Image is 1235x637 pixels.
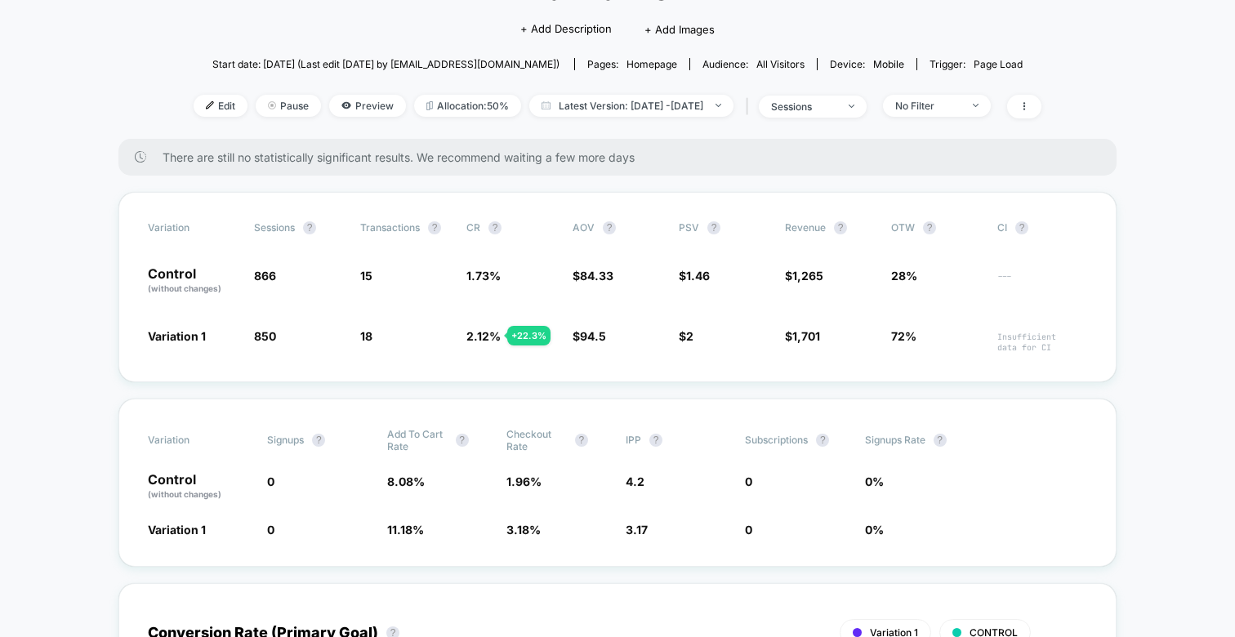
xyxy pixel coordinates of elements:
[785,329,820,343] span: $
[163,150,1084,164] span: There are still no statistically significant results. We recommend waiting a few more days
[466,221,480,234] span: CR
[148,489,221,499] span: (without changes)
[573,269,613,283] span: $
[603,221,616,234] button: ?
[792,269,823,283] span: 1,265
[254,221,295,234] span: Sessions
[414,95,521,117] span: Allocation: 50%
[891,329,916,343] span: 72%
[206,101,214,109] img: edit
[626,474,644,488] span: 4.2
[745,434,808,446] span: Subscriptions
[466,269,501,283] span: 1.73 %
[702,58,805,70] div: Audience:
[756,58,805,70] span: All Visitors
[626,434,641,446] span: IPP
[426,101,433,110] img: rebalance
[267,474,274,488] span: 0
[865,474,884,488] span: 0 %
[148,473,251,501] p: Control
[254,329,276,343] span: 850
[865,523,884,537] span: 0 %
[428,221,441,234] button: ?
[360,221,420,234] span: Transactions
[542,101,551,109] img: calendar
[895,100,961,112] div: No Filter
[529,95,733,117] span: Latest Version: [DATE] - [DATE]
[745,474,752,488] span: 0
[865,434,925,446] span: Signups Rate
[785,269,823,283] span: $
[997,271,1087,295] span: ---
[212,58,560,70] span: Start date: [DATE] (Last edit [DATE] by [EMAIL_ADDRESS][DOMAIN_NAME])
[148,428,238,452] span: Variation
[679,269,710,283] span: $
[644,23,715,36] span: + Add Images
[873,58,904,70] span: mobile
[716,104,721,107] img: end
[997,221,1087,234] span: CI
[891,221,981,234] span: OTW
[267,434,304,446] span: Signups
[194,95,247,117] span: Edit
[520,21,612,38] span: + Add Description
[973,104,979,107] img: end
[506,523,541,537] span: 3.18 %
[934,434,947,447] button: ?
[580,329,606,343] span: 94.5
[587,58,677,70] div: Pages:
[360,329,372,343] span: 18
[817,58,916,70] span: Device:
[580,269,613,283] span: 84.33
[745,523,752,537] span: 0
[148,221,238,234] span: Variation
[254,269,276,283] span: 866
[387,523,424,537] span: 11.18 %
[785,221,826,234] span: Revenue
[360,269,372,283] span: 15
[679,221,699,234] span: PSV
[891,269,917,283] span: 28%
[626,58,677,70] span: homepage
[507,326,551,345] div: + 22.3 %
[771,100,836,113] div: sessions
[256,95,321,117] span: Pause
[792,329,820,343] span: 1,701
[148,523,206,537] span: Variation 1
[686,269,710,283] span: 1.46
[834,221,847,234] button: ?
[997,332,1087,353] span: Insufficient data for CI
[649,434,662,447] button: ?
[456,434,469,447] button: ?
[575,434,588,447] button: ?
[506,428,567,452] span: Checkout Rate
[573,329,606,343] span: $
[267,523,274,537] span: 0
[268,101,276,109] img: end
[679,329,693,343] span: $
[488,221,502,234] button: ?
[303,221,316,234] button: ?
[148,283,221,293] span: (without changes)
[506,474,542,488] span: 1.96 %
[387,428,448,452] span: Add To Cart Rate
[923,221,936,234] button: ?
[930,58,1023,70] div: Trigger:
[849,105,854,108] img: end
[707,221,720,234] button: ?
[312,434,325,447] button: ?
[573,221,595,234] span: AOV
[816,434,829,447] button: ?
[148,329,206,343] span: Variation 1
[686,329,693,343] span: 2
[1015,221,1028,234] button: ?
[742,95,759,118] span: |
[974,58,1023,70] span: Page Load
[148,267,238,295] p: Control
[329,95,406,117] span: Preview
[387,474,425,488] span: 8.08 %
[466,329,501,343] span: 2.12 %
[626,523,648,537] span: 3.17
